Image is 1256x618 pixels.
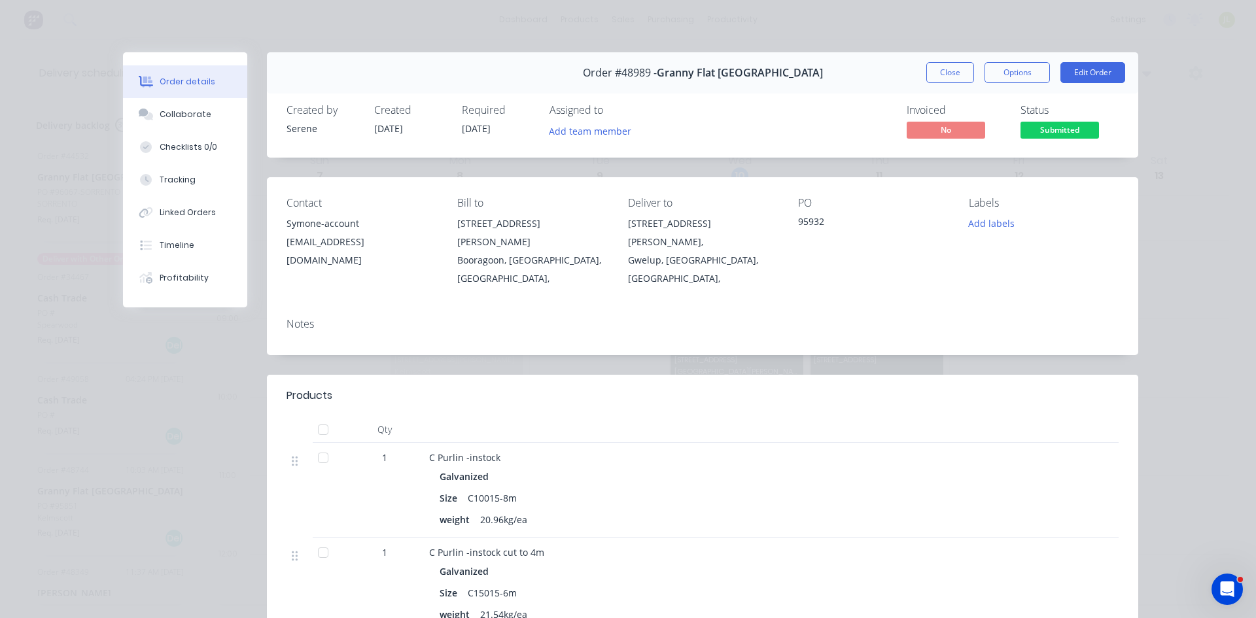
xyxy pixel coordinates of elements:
div: Created [374,104,446,116]
div: [EMAIL_ADDRESS][DOMAIN_NAME] [287,233,436,269]
div: [STREET_ADDRESS][PERSON_NAME],Gwelup, [GEOGRAPHIC_DATA], [GEOGRAPHIC_DATA], [628,215,778,288]
button: Profitability [123,262,247,294]
div: Linked Orders [160,207,216,218]
button: Linked Orders [123,196,247,229]
div: Order details [160,76,215,88]
div: Labels [969,197,1119,209]
div: Collaborate [160,109,211,120]
div: Timeline [160,239,194,251]
div: Deliver to [628,197,778,209]
button: Timeline [123,229,247,262]
button: Tracking [123,163,247,196]
button: Add team member [542,122,638,139]
div: Assigned to [549,104,680,116]
div: Size [440,489,462,507]
div: Bill to [457,197,607,209]
div: Serene [287,122,358,135]
button: Add team member [549,122,638,139]
button: Checklists 0/0 [123,131,247,163]
div: [STREET_ADDRESS][PERSON_NAME], [628,215,778,251]
span: [DATE] [374,122,403,135]
button: Collaborate [123,98,247,131]
div: Created by [287,104,358,116]
div: Qty [345,417,424,443]
span: C Purlin -instock [429,451,500,464]
div: Booragoon, [GEOGRAPHIC_DATA], [GEOGRAPHIC_DATA], [457,251,607,288]
div: Tracking [160,174,196,186]
span: Submitted [1020,122,1099,138]
button: Submitted [1020,122,1099,141]
span: Granny Flat [GEOGRAPHIC_DATA] [657,67,823,79]
div: Checklists 0/0 [160,141,217,153]
span: Order #48989 - [583,67,657,79]
div: Profitability [160,272,209,284]
button: Order details [123,65,247,98]
div: weight [440,510,475,529]
div: [STREET_ADDRESS][PERSON_NAME] [457,215,607,251]
div: Contact [287,197,436,209]
button: Add labels [962,215,1022,232]
span: [DATE] [462,122,491,135]
button: Edit Order [1060,62,1125,83]
button: Close [926,62,974,83]
div: C15015-6m [462,583,522,602]
div: Notes [287,318,1119,330]
span: No [907,122,985,138]
span: C Purlin -instock cut to 4m [429,546,544,558]
div: Required [462,104,534,116]
div: Galvanized [440,467,494,486]
div: 95932 [798,215,948,233]
div: Gwelup, [GEOGRAPHIC_DATA], [GEOGRAPHIC_DATA], [628,251,778,288]
div: Symone-account[EMAIL_ADDRESS][DOMAIN_NAME] [287,215,436,269]
iframe: Intercom live chat [1212,574,1243,605]
button: Options [985,62,1050,83]
div: Size [440,583,462,602]
div: Status [1020,104,1119,116]
span: 1 [382,451,387,464]
div: C10015-8m [462,489,522,507]
div: Galvanized [440,562,494,581]
span: 1 [382,545,387,559]
div: PO [798,197,948,209]
div: Products [287,388,332,403]
div: [STREET_ADDRESS][PERSON_NAME]Booragoon, [GEOGRAPHIC_DATA], [GEOGRAPHIC_DATA], [457,215,607,288]
div: 20.96kg/ea [475,510,532,529]
div: Symone-account [287,215,436,233]
div: Invoiced [907,104,1005,116]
